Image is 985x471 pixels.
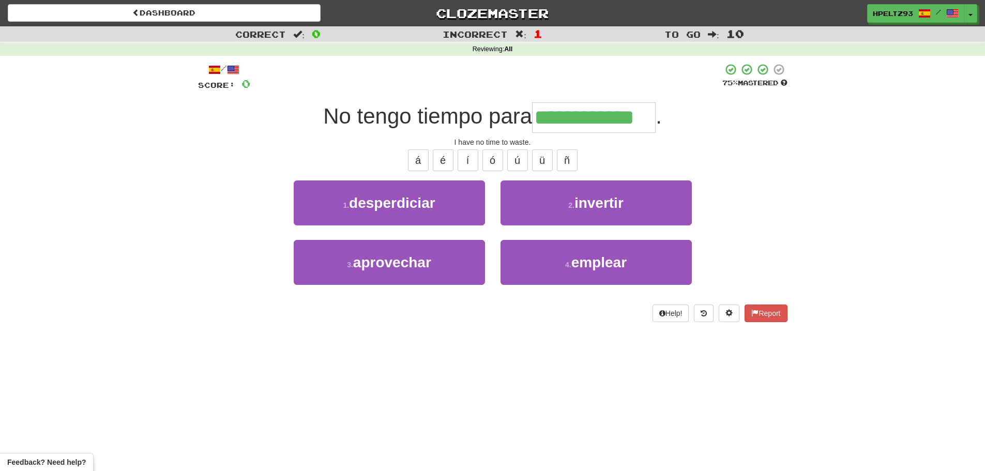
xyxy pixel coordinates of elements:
[656,104,662,128] span: .
[343,201,349,209] small: 1 .
[722,79,738,87] span: 75 %
[293,30,305,39] span: :
[694,305,714,322] button: Round history (alt+y)
[482,149,503,171] button: ó
[571,254,627,270] span: emplear
[198,81,235,89] span: Score:
[408,149,429,171] button: á
[336,4,649,22] a: Clozemaster
[349,195,435,211] span: desperdiciar
[8,4,321,22] a: Dashboard
[722,79,787,88] div: Mastered
[532,149,553,171] button: ü
[568,201,574,209] small: 2 .
[726,27,744,40] span: 10
[936,8,941,16] span: /
[353,254,431,270] span: aprovechar
[241,77,250,90] span: 0
[323,104,532,128] span: No tengo tiempo para
[504,45,512,53] strong: All
[294,240,485,285] button: 3.aprovechar
[867,4,964,23] a: HPeltz93 /
[565,261,571,269] small: 4 .
[574,195,624,211] span: invertir
[515,30,526,39] span: :
[501,240,692,285] button: 4.emplear
[235,29,286,39] span: Correct
[708,30,719,39] span: :
[294,180,485,225] button: 1.desperdiciar
[347,261,353,269] small: 3 .
[433,149,453,171] button: é
[501,180,692,225] button: 2.invertir
[557,149,578,171] button: ñ
[443,29,508,39] span: Incorrect
[198,63,250,76] div: /
[7,457,86,467] span: Open feedback widget
[664,29,701,39] span: To go
[534,27,542,40] span: 1
[873,9,913,18] span: HPeltz93
[507,149,528,171] button: ú
[198,137,787,147] div: I have no time to waste.
[458,149,478,171] button: í
[653,305,689,322] button: Help!
[312,27,321,40] span: 0
[745,305,787,322] button: Report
